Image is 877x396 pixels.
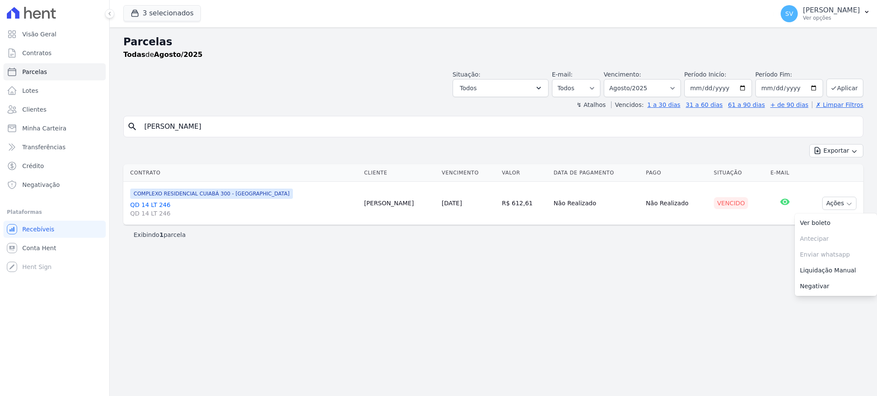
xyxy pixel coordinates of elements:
a: [DATE] [442,200,462,207]
a: Clientes [3,101,106,118]
a: Ver boleto [795,215,877,231]
label: Situação: [453,71,480,78]
a: Transferências [3,139,106,156]
th: Vencimento [438,164,498,182]
label: Vencimento: [604,71,641,78]
th: Data de Pagamento [550,164,643,182]
span: Todos [460,83,477,93]
a: 1 a 30 dias [647,101,680,108]
label: Vencidos: [611,101,644,108]
button: SV [PERSON_NAME] Ver opções [774,2,877,26]
p: Ver opções [803,15,860,21]
a: + de 90 dias [770,101,808,108]
h2: Parcelas [123,34,863,50]
button: Todos [453,79,549,97]
span: Clientes [22,105,46,114]
span: Contratos [22,49,51,57]
a: Lotes [3,82,106,99]
span: Parcelas [22,68,47,76]
button: Exportar [809,144,863,157]
i: search [127,121,137,132]
input: Buscar por nome do lote ou do cliente [139,118,859,135]
button: Aplicar [826,79,863,97]
a: 31 a 60 dias [686,101,722,108]
th: Valor [498,164,550,182]
label: E-mail: [552,71,573,78]
a: QD 14 LT 246QD 14 LT 246 [130,201,357,218]
span: Crédito [22,162,44,170]
p: de [123,50,203,60]
a: Contratos [3,44,106,62]
th: Cliente [361,164,438,182]
a: Minha Carteira [3,120,106,137]
a: Negativação [3,176,106,193]
p: [PERSON_NAME] [803,6,860,15]
a: Parcelas [3,63,106,80]
a: Conta Hent [3,239,106,257]
a: ✗ Limpar Filtros [812,101,863,108]
th: Pago [642,164,710,182]
span: Conta Hent [22,244,56,252]
th: E-mail [767,164,802,182]
span: SV [785,11,793,17]
div: Plataformas [7,207,102,217]
a: 61 a 90 dias [728,101,765,108]
strong: Todas [123,50,146,59]
td: [PERSON_NAME] [361,182,438,225]
a: Visão Geral [3,26,106,43]
td: Não Realizado [550,182,643,225]
button: 3 selecionados [123,5,201,21]
span: QD 14 LT 246 [130,209,357,218]
a: Recebíveis [3,221,106,238]
strong: Agosto/2025 [154,50,203,59]
iframe: Intercom live chat [9,367,29,387]
b: 1 [159,231,164,238]
label: Período Inicío: [684,71,726,78]
div: Vencido [714,197,749,209]
span: Lotes [22,86,39,95]
span: Minha Carteira [22,124,66,133]
th: Situação [710,164,767,182]
span: Negativação [22,180,60,189]
p: Exibindo parcela [134,231,186,239]
td: Não Realizado [642,182,710,225]
span: Transferências [22,143,66,151]
span: COMPLEXO RESIDENCIAL CUIABÁ 300 - [GEOGRAPHIC_DATA] [130,189,293,199]
label: ↯ Atalhos [576,101,606,108]
th: Contrato [123,164,361,182]
button: Ações [822,197,856,210]
td: R$ 612,61 [498,182,550,225]
a: Crédito [3,157,106,174]
label: Período Fim: [755,70,823,79]
span: Visão Geral [22,30,57,38]
span: Recebíveis [22,225,54,233]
